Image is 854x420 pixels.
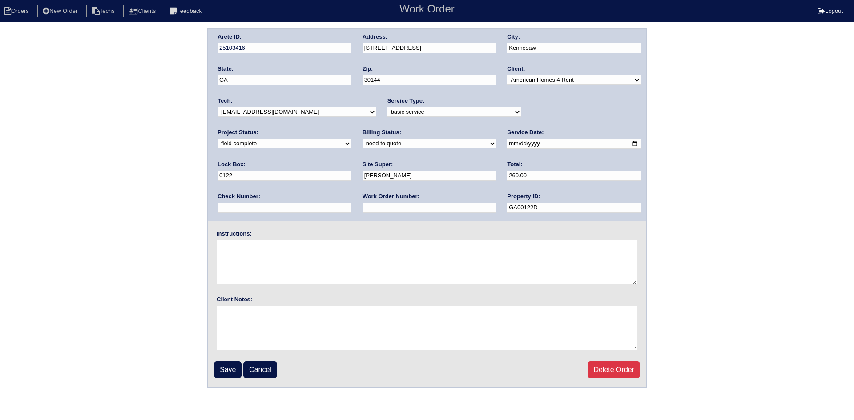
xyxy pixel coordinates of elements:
label: Project Status: [218,128,258,136]
label: Property ID: [507,192,540,200]
input: Enter a location [363,43,496,53]
label: City: [507,33,520,41]
a: Techs [86,8,122,14]
label: Work Order Number: [363,192,419,200]
label: Tech: [218,97,233,105]
label: Billing Status: [363,128,401,136]
label: Service Type: [387,97,425,105]
li: Techs [86,5,122,17]
a: Cancel [243,361,277,378]
a: Logout [818,8,843,14]
label: State: [218,65,234,73]
label: Arete ID: [218,33,242,41]
li: Clients [123,5,163,17]
a: Delete Order [588,361,640,378]
li: Feedback [165,5,209,17]
li: New Order [37,5,85,17]
label: Instructions: [217,230,252,238]
label: Zip: [363,65,373,73]
label: Client Notes: [217,296,252,304]
label: Service Date: [507,128,544,136]
label: Lock Box: [218,160,246,168]
a: New Order [37,8,85,14]
label: Client: [507,65,525,73]
label: Site Super: [363,160,393,168]
label: Check Number: [218,192,260,200]
label: Total: [507,160,522,168]
label: Address: [363,33,387,41]
input: Save [214,361,242,378]
a: Clients [123,8,163,14]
